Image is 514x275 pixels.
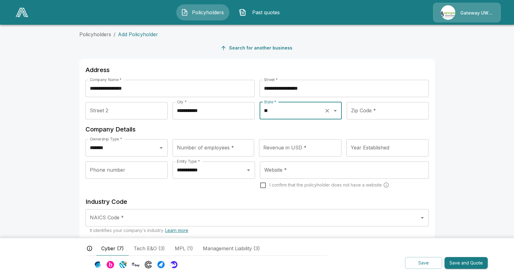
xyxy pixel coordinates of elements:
[118,31,158,38] p: Add Policyholder
[177,99,187,105] label: City *
[90,136,122,142] label: Ownership Type *
[177,159,200,164] label: Entity Type *
[119,261,127,269] img: Carrier Logo
[86,65,429,75] h6: Address
[175,245,193,252] span: MPL (1)
[418,213,427,222] button: Open
[16,8,28,17] img: AA Logo
[90,77,122,82] label: Company Name *
[86,197,429,207] h6: Industry Code
[86,124,429,134] h6: Company Details
[94,261,102,269] img: Carrier Logo
[181,9,188,16] img: Policyholders Icon
[144,261,152,269] img: Carrier Logo
[86,245,93,251] svg: The carriers and lines of business displayed below reflect potential appetite based on available ...
[191,9,225,16] span: Policyholders
[90,228,188,233] span: It identifies your company's industry.
[405,257,442,269] button: Save
[264,77,278,82] label: Street *
[134,245,165,252] span: Tech E&O (3)
[107,261,114,269] img: Carrier Logo
[170,261,178,269] img: Carrier Logo
[270,182,382,188] span: I confirm that the policyholder does not have a website
[114,31,115,38] li: /
[157,261,165,269] img: Carrier Logo
[101,245,124,252] span: Cyber (7)
[249,9,283,16] span: Past quotes
[323,106,332,115] button: Clear
[331,106,340,115] button: Open
[239,9,246,16] img: Past quotes Icon
[234,4,287,20] button: Past quotes IconPast quotes
[176,4,229,20] button: Policyholders IconPolicyholders
[219,42,295,54] button: Search for another business
[264,99,276,105] label: State *
[203,245,260,252] span: Management Liability (3)
[383,182,389,188] svg: Carriers run a cyber security scan on the policyholders' websites. Please enter a website wheneve...
[244,166,253,174] button: Open
[132,261,140,269] img: Carrier Logo
[79,31,435,38] nav: breadcrumb
[157,144,165,152] button: Open
[79,31,111,37] a: Policyholders
[165,228,188,233] a: Learn more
